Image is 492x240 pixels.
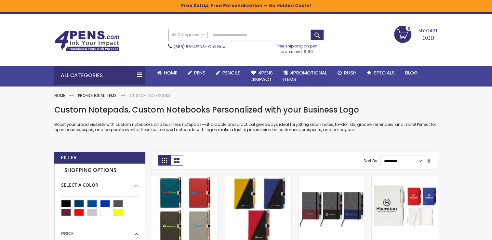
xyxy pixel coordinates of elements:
[164,69,177,76] span: Home
[400,66,423,80] a: Blog
[168,29,207,40] a: All Categories
[338,7,359,12] a: Wishlist
[344,69,356,76] span: Rush
[54,93,65,98] a: Home
[222,69,241,76] span: Pencils
[54,31,119,51] img: 4Pens Custom Pens and Promotional Products
[416,8,438,13] div: Sign In
[174,44,205,49] a: (888) 88-4PENS
[194,69,206,76] span: Pens
[408,25,410,32] span: 0
[362,66,400,80] a: Specials
[270,41,324,54] div: Free shipping on pen orders over $199
[332,66,362,80] a: Rush
[61,177,139,188] div: Select A Color
[372,176,438,181] a: Mini Hardcover Notepad with Pen Lock
[374,69,395,76] span: Specials
[225,176,291,181] a: Primo Note Caddy & Tres-Chic Pen Gift Set - ColorJet Imprint
[283,69,327,83] span: 4PROMOTIONAL ITEMS
[61,154,77,161] strong: Filter
[246,66,278,87] a: 4Pens4impact
[130,93,171,98] strong: Custom Notebooks
[174,44,227,49] span: - Call Now!
[54,105,438,115] h1: Custom Notepads, Custom Notebooks Personalized with your Business Logo
[78,93,117,98] a: Promotional Items
[299,176,365,181] a: Twain Notebook & Tres-Chic Pen Gift Set - ColorJet Imprint
[422,34,434,42] span: 0.00
[438,222,492,240] iframe: Google Customer Reviews
[172,32,204,37] span: All Categories
[54,66,145,85] div: All Categories
[367,7,410,12] a: Create an Account
[182,66,211,80] a: Pens
[152,66,182,80] a: Home
[158,155,171,166] strong: Grid
[61,164,139,178] strong: Shopping Options
[211,66,246,80] a: Pencils
[251,69,273,83] span: 4Pens 4impact
[61,226,139,237] div: Price
[364,158,377,164] label: Sort By
[394,26,438,42] a: 0.00 0
[405,69,418,76] span: Blog
[278,66,332,87] a: 4PROMOTIONALITEMS
[152,176,218,181] a: Note Caddy & Crosby Rose Gold Pen Gift Set - ColorJet Imprint
[54,122,438,132] p: Boost your brand visibility with custom notebooks and business notepads—affordable and practical ...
